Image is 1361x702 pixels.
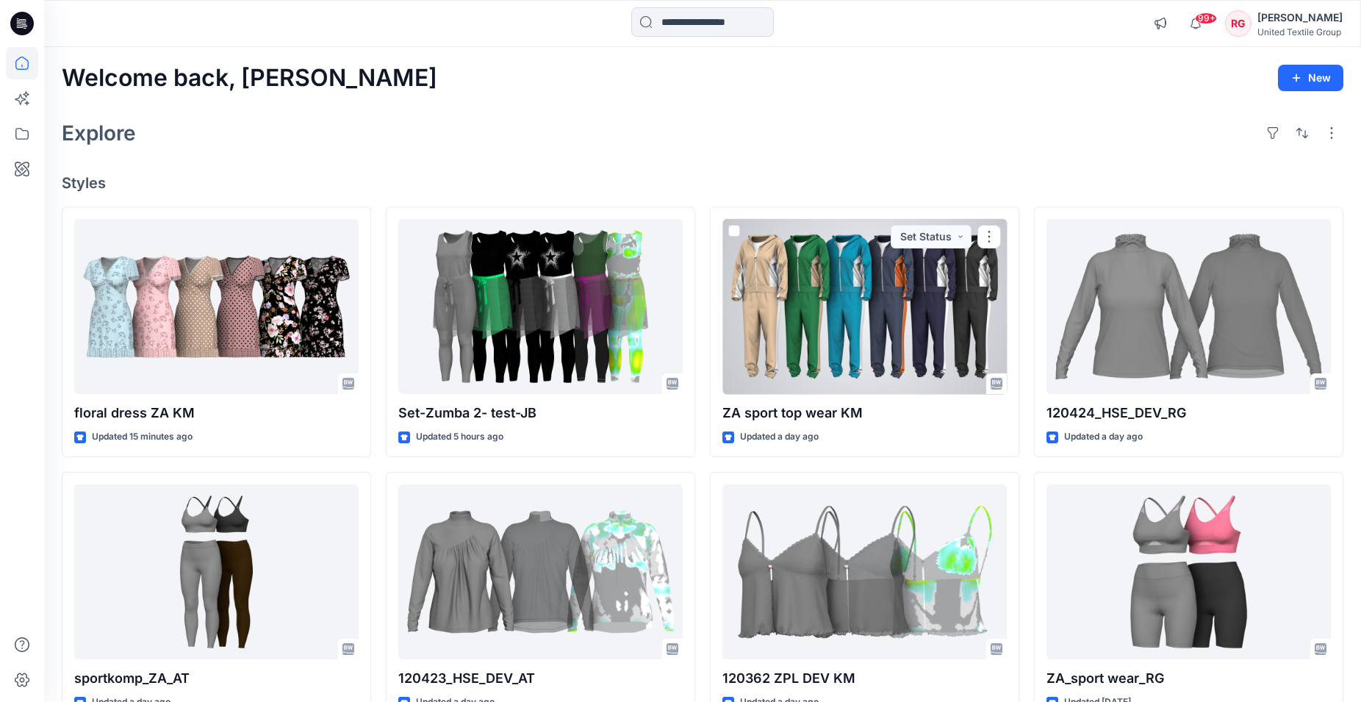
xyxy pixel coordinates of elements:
[1046,219,1331,395] a: 120424_HSE_DEV_RG
[1195,12,1217,24] span: 99+
[722,219,1007,395] a: ZA sport top wear KM
[1225,10,1252,37] div: RG
[398,484,683,660] a: 120423_HSE_DEV_AT
[92,429,193,445] p: Updated 15 minutes ago
[722,668,1007,689] p: 120362 ZPL DEV KM
[1257,26,1343,37] div: United Textile Group
[62,121,136,145] h2: Explore
[398,403,683,423] p: Set-Zumba 2- test-JB
[416,429,503,445] p: Updated 5 hours ago
[398,219,683,395] a: Set-Zumba 2- test-JB
[1046,668,1331,689] p: ZA_sport wear_RG
[1257,9,1343,26] div: [PERSON_NAME]
[1064,429,1143,445] p: Updated a day ago
[74,668,359,689] p: sportkomp_ZA_AT
[740,429,819,445] p: Updated a day ago
[74,484,359,660] a: sportkomp_ZA_AT
[722,484,1007,660] a: 120362 ZPL DEV KM
[74,403,359,423] p: floral dress ZA KM
[1278,65,1343,91] button: New
[62,65,437,92] h2: Welcome back, [PERSON_NAME]
[62,174,1343,192] h4: Styles
[398,668,683,689] p: 120423_HSE_DEV_AT
[74,219,359,395] a: floral dress ZA KM
[1046,403,1331,423] p: 120424_HSE_DEV_RG
[1046,484,1331,660] a: ZA_sport wear_RG
[722,403,1007,423] p: ZA sport top wear KM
